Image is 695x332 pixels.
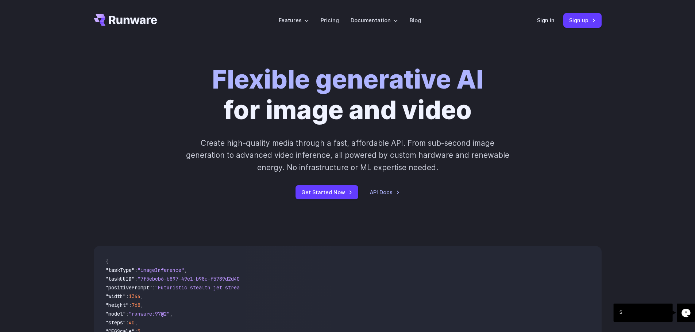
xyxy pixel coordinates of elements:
[155,284,421,291] span: "Futuristic stealth jet streaking through a neon-lit cityscape with glowing purple exhaust"
[185,137,510,173] p: Create high-quality media through a fast, affordable API. From sub-second image generation to adv...
[105,310,126,317] span: "model"
[126,310,129,317] span: :
[212,64,483,125] h1: for image and video
[129,310,170,317] span: "runware:97@2"
[296,185,358,199] a: Get Started Now
[184,267,187,273] span: ,
[410,16,421,24] a: Blog
[140,302,143,308] span: ,
[129,293,140,300] span: 1344
[126,293,129,300] span: :
[321,16,339,24] a: Pricing
[105,293,126,300] span: "width"
[351,16,398,24] label: Documentation
[537,16,555,24] a: Sign in
[135,319,138,326] span: ,
[94,14,157,26] a: Go to /
[138,267,184,273] span: "imageInference"
[279,16,309,24] label: Features
[140,293,143,300] span: ,
[132,302,140,308] span: 768
[370,188,400,196] a: API Docs
[135,276,138,282] span: :
[170,310,173,317] span: ,
[105,276,135,282] span: "taskUUID"
[105,267,135,273] span: "taskType"
[212,64,483,95] strong: Flexible generative AI
[129,319,135,326] span: 40
[126,319,129,326] span: :
[138,276,248,282] span: "7f3ebcb6-b897-49e1-b98c-f5789d2d40d7"
[129,302,132,308] span: :
[135,267,138,273] span: :
[105,258,108,265] span: {
[152,284,155,291] span: :
[563,13,602,27] a: Sign up
[105,284,152,291] span: "positivePrompt"
[105,319,126,326] span: "steps"
[105,302,129,308] span: "height"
